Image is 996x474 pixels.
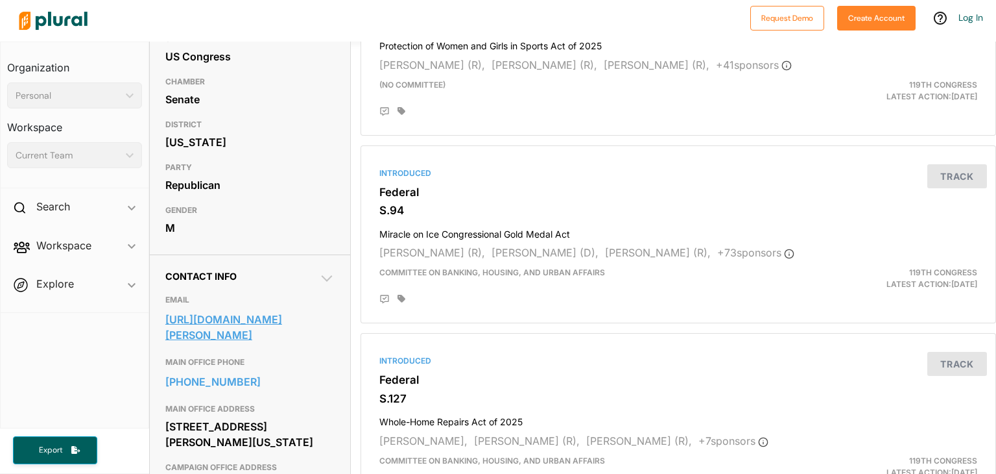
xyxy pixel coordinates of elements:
span: Export [30,445,71,456]
h2: Search [36,199,70,214]
h3: CHAMBER [165,74,335,90]
div: Add Position Statement [379,106,390,117]
span: [PERSON_NAME] (R), [379,246,485,259]
div: Latest Action: [DATE] [781,267,987,290]
button: Track [927,164,987,188]
div: Introduced [379,168,977,179]
div: Add tags [397,294,405,303]
div: Add tags [397,106,405,116]
span: 119th Congress [909,80,977,90]
div: Republican [165,175,335,195]
a: Request Demo [750,10,824,24]
div: Personal [16,89,121,103]
span: Committee on Banking, Housing, and Urban Affairs [379,456,605,466]
h4: Miracle on Ice Congressional Gold Medal Act [379,223,977,240]
span: 119th Congress [909,456,977,466]
div: Senate [165,90,335,109]
h4: Whole-Home Repairs Act of 2025 [379,410,977,428]
span: [PERSON_NAME] (R), [492,58,597,71]
h3: GENDER [165,203,335,218]
span: [PERSON_NAME], [379,434,468,447]
h3: MAIN OFFICE ADDRESS [165,401,335,417]
span: [PERSON_NAME] (R), [474,434,580,447]
span: + 73 sponsor s [717,246,794,259]
h3: PARTY [165,160,335,175]
button: Export [13,436,97,464]
a: [URL][DOMAIN_NAME][PERSON_NAME] [165,310,335,345]
span: [PERSON_NAME] (R), [586,434,692,447]
a: Log In [958,12,983,23]
div: M [165,218,335,238]
a: [PHONE_NUMBER] [165,372,335,392]
h3: Workspace [7,108,142,137]
h3: MAIN OFFICE PHONE [165,355,335,370]
button: Create Account [837,6,916,31]
span: + 41 sponsor s [716,58,792,71]
span: [PERSON_NAME] (R), [604,58,709,71]
div: Current Team [16,149,121,162]
h3: S.94 [379,204,977,217]
a: Create Account [837,10,916,24]
span: [PERSON_NAME] (R), [379,58,485,71]
h3: EMAIL [165,292,335,308]
div: Add Position Statement [379,294,390,305]
span: Contact Info [165,271,237,282]
h3: DISTRICT [165,117,335,132]
span: 119th Congress [909,268,977,277]
span: [PERSON_NAME] (D), [492,246,599,259]
h3: Federal [379,373,977,386]
button: Track [927,352,987,376]
div: [US_STATE] [165,132,335,152]
span: + 7 sponsor s [698,434,768,447]
div: Latest Action: [DATE] [781,79,987,103]
div: (no committee) [370,79,781,103]
h3: Federal [379,186,977,199]
div: Introduced [379,355,977,367]
div: [STREET_ADDRESS][PERSON_NAME][US_STATE] [165,417,335,452]
span: Committee on Banking, Housing, and Urban Affairs [379,268,605,277]
button: Request Demo [750,6,824,31]
h3: S.127 [379,392,977,405]
h3: Organization [7,49,142,77]
span: [PERSON_NAME] (R), [605,246,711,259]
div: US Congress [165,47,335,66]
